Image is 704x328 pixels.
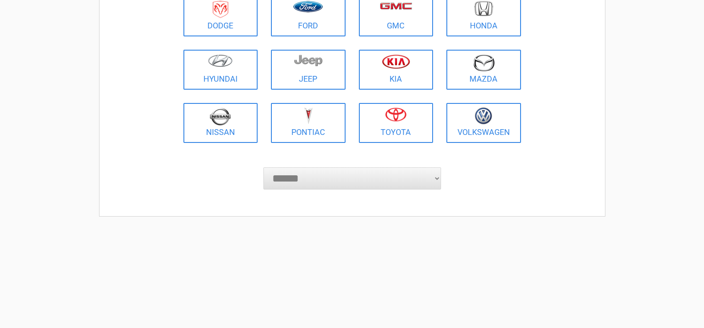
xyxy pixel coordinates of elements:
[359,103,434,143] a: Toyota
[446,103,521,143] a: Volkswagen
[293,1,323,12] img: ford
[474,1,493,16] img: honda
[382,54,410,69] img: kia
[380,2,412,10] img: gmc
[294,54,322,67] img: jeep
[183,50,258,90] a: Hyundai
[446,50,521,90] a: Mazda
[385,107,406,122] img: toyota
[183,103,258,143] a: Nissan
[210,107,231,126] img: nissan
[271,50,346,90] a: Jeep
[359,50,434,90] a: Kia
[208,54,233,67] img: hyundai
[475,107,492,125] img: volkswagen
[271,103,346,143] a: Pontiac
[473,54,495,71] img: mazda
[213,1,228,18] img: dodge
[304,107,313,124] img: pontiac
